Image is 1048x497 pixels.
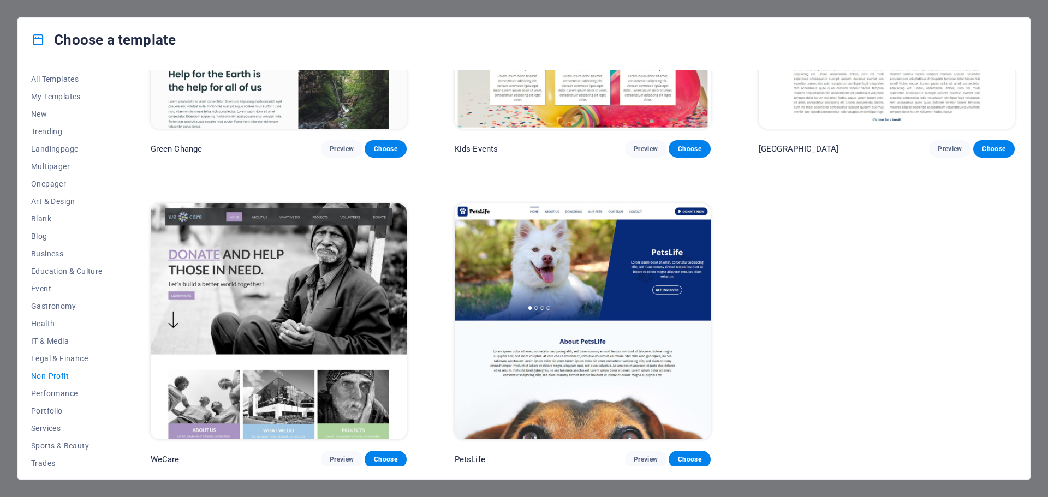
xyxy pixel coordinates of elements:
button: Preview [625,140,666,158]
span: Preview [938,145,962,153]
span: Preview [330,145,354,153]
button: Choose [669,451,710,468]
span: Performance [31,389,103,398]
button: Choose [973,140,1015,158]
button: Preview [929,140,970,158]
button: Multipager [31,158,103,175]
button: Choose [365,140,406,158]
button: Gastronomy [31,297,103,315]
button: Education & Culture [31,262,103,280]
span: Services [31,424,103,433]
span: Education & Culture [31,267,103,276]
button: Portfolio [31,402,103,420]
button: Blank [31,210,103,227]
button: Preview [321,451,362,468]
button: My Templates [31,88,103,105]
span: Choose [373,145,397,153]
button: Preview [625,451,666,468]
span: IT & Media [31,337,103,345]
img: WeCare [151,203,407,439]
span: Legal & Finance [31,354,103,363]
button: Choose [365,451,406,468]
span: Sports & Beauty [31,441,103,450]
span: Non-Profit [31,372,103,380]
span: All Templates [31,75,103,83]
span: Preview [634,145,658,153]
span: Choose [373,455,397,464]
button: Legal & Finance [31,350,103,367]
span: Trades [31,459,103,468]
p: PetsLife [455,454,485,465]
span: Event [31,284,103,293]
button: Health [31,315,103,332]
button: Blog [31,227,103,245]
span: My Templates [31,92,103,101]
span: Choose [677,145,701,153]
span: Business [31,249,103,258]
img: PetsLife [455,203,711,439]
button: Landingpage [31,140,103,158]
button: Business [31,245,103,262]
button: IT & Media [31,332,103,350]
span: Blank [31,214,103,223]
button: Choose [669,140,710,158]
button: Trades [31,454,103,472]
button: Trending [31,123,103,140]
span: Art & Design [31,197,103,206]
button: Art & Design [31,193,103,210]
span: Landingpage [31,145,103,153]
button: New [31,105,103,123]
span: Portfolio [31,406,103,415]
span: Multipager [31,162,103,171]
button: All Templates [31,70,103,88]
h4: Choose a template [31,31,176,49]
button: Event [31,280,103,297]
p: WeCare [151,454,180,465]
span: Preview [330,455,354,464]
span: Gastronomy [31,302,103,310]
span: Trending [31,127,103,136]
p: Green Change [151,143,203,154]
span: Choose [677,455,701,464]
button: Onepager [31,175,103,193]
button: Sports & Beauty [31,437,103,454]
button: Services [31,420,103,437]
p: Kids-Events [455,143,498,154]
span: Choose [982,145,1006,153]
span: Preview [634,455,658,464]
span: New [31,110,103,118]
span: Onepager [31,179,103,188]
button: Performance [31,385,103,402]
span: Blog [31,232,103,241]
p: [GEOGRAPHIC_DATA] [759,143,838,154]
button: Non-Profit [31,367,103,385]
button: Preview [321,140,362,158]
span: Health [31,319,103,328]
